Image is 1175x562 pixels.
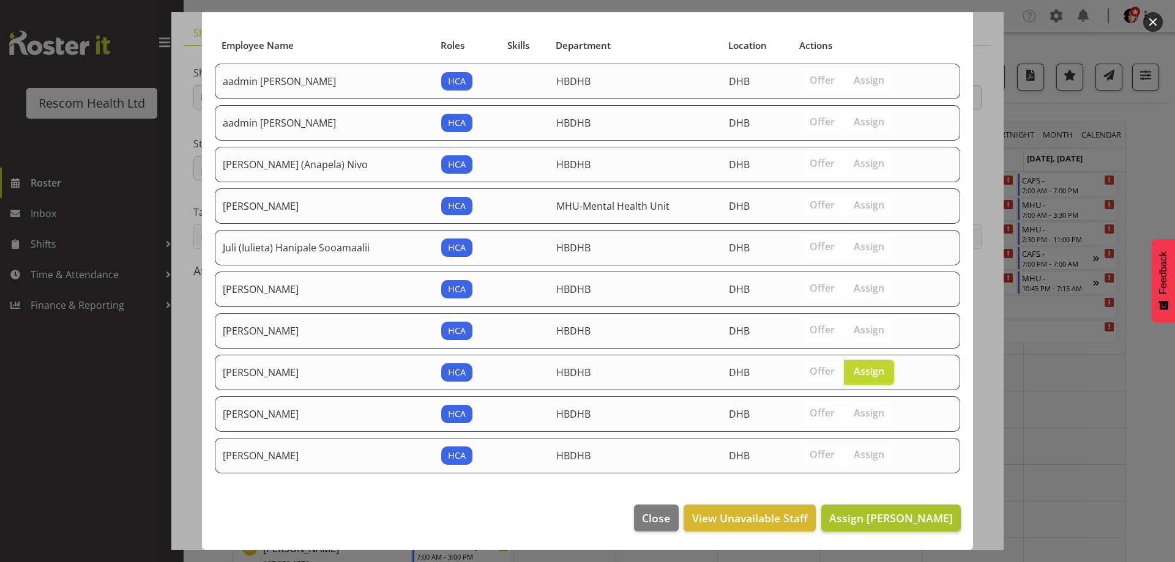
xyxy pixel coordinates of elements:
[448,366,466,379] span: HCA
[729,366,750,379] span: DHB
[215,272,434,307] td: [PERSON_NAME]
[448,449,466,462] span: HCA
[215,147,434,182] td: [PERSON_NAME] (Anapela) Nivo
[810,199,835,211] span: Offer
[729,283,750,296] span: DHB
[821,505,961,531] button: Assign [PERSON_NAME]
[810,116,835,128] span: Offer
[215,64,434,99] td: aadmin [PERSON_NAME]
[854,324,884,336] span: Assign
[556,241,591,254] span: HBDHB
[448,199,466,213] span: HCA
[215,188,434,224] td: [PERSON_NAME]
[684,505,815,531] button: View Unavailable Staff
[854,240,884,253] span: Assign
[448,283,466,296] span: HCA
[729,407,750,421] span: DHB
[215,396,434,432] td: [PERSON_NAME]
[854,282,884,294] span: Assign
[215,438,434,473] td: [PERSON_NAME]
[556,283,591,296] span: HBDHB
[1158,251,1169,294] span: Feedback
[448,241,466,254] span: HCA
[854,448,884,460] span: Assign
[729,75,750,88] span: DHB
[448,158,466,171] span: HCA
[729,241,750,254] span: DHB
[854,74,884,86] span: Assign
[215,105,434,141] td: aadmin [PERSON_NAME]
[556,158,591,171] span: HBDHB
[448,324,466,338] span: HCA
[810,157,835,169] span: Offer
[215,230,434,265] td: Juli (Iulieta) Hanipale Sooamaalii
[692,510,808,526] span: View Unavailable Staff
[854,157,884,169] span: Assign
[448,75,466,88] span: HCA
[215,313,434,349] td: [PERSON_NAME]
[729,116,750,130] span: DHB
[556,199,670,213] span: MHU-Mental Health Unit
[556,75,591,88] span: HBDHB
[556,324,591,338] span: HBDHB
[810,282,835,294] span: Offer
[634,505,678,531] button: Close
[556,39,611,53] span: Department
[810,407,835,419] span: Offer
[810,448,835,460] span: Offer
[1152,239,1175,322] button: Feedback - Show survey
[854,116,884,128] span: Assign
[728,39,767,53] span: Location
[441,39,464,53] span: Roles
[729,324,750,338] span: DHB
[854,407,884,419] span: Assign
[729,158,750,171] span: DHB
[810,365,835,377] span: Offer
[556,116,591,130] span: HBDHB
[556,407,591,421] span: HBDHB
[222,39,294,53] span: Employee Name
[507,39,529,53] span: Skills
[556,366,591,379] span: HBDHB
[810,240,835,253] span: Offer
[799,39,832,53] span: Actions
[810,74,835,86] span: Offer
[556,449,591,462] span: HBDHB
[854,199,884,211] span: Assign
[810,324,835,336] span: Offer
[729,199,750,213] span: DHB
[829,511,953,525] span: Assign [PERSON_NAME]
[448,407,466,421] span: HCA
[448,116,466,130] span: HCA
[729,449,750,462] span: DHB
[215,355,434,390] td: [PERSON_NAME]
[642,510,670,526] span: Close
[854,365,884,377] span: Assign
